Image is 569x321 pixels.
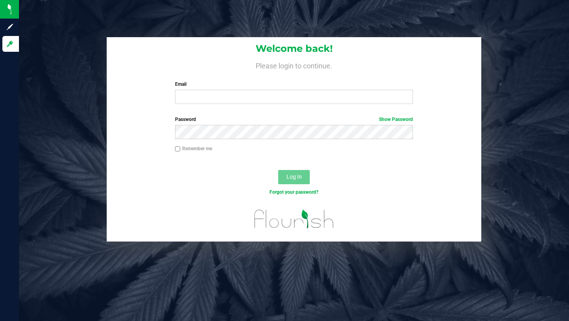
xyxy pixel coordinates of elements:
[6,40,14,48] inline-svg: Log in
[247,204,341,234] img: flourish_logo.svg
[107,60,481,70] h4: Please login to continue.
[175,117,196,122] span: Password
[175,145,212,152] label: Remember me
[286,174,302,180] span: Log In
[175,81,413,88] label: Email
[6,23,14,31] inline-svg: Sign up
[278,170,310,184] button: Log In
[379,117,413,122] a: Show Password
[269,189,318,195] a: Forgot your password?
[107,43,481,54] h1: Welcome back!
[175,146,181,152] input: Remember me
